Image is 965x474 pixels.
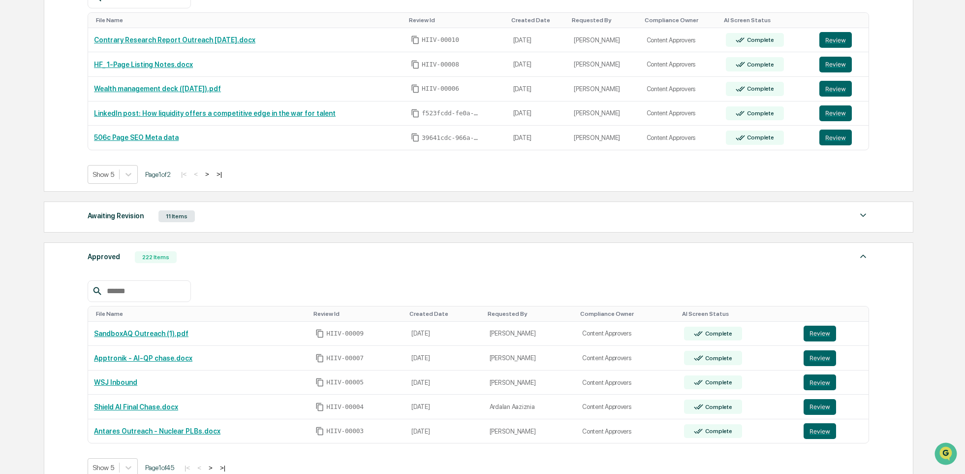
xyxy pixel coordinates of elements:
td: Content Approvers [576,322,678,346]
a: Review [804,350,863,366]
span: Copy Id [315,403,324,411]
span: HIIV-00004 [326,403,364,411]
div: Complete [703,355,732,362]
span: Attestations [81,124,122,134]
div: Toggle SortBy [724,17,809,24]
td: [DATE] [405,419,484,443]
div: Complete [745,134,774,141]
div: We're available if you need us! [33,85,125,93]
td: [PERSON_NAME] [484,371,576,395]
td: [PERSON_NAME] [484,346,576,371]
a: Review [804,374,863,390]
div: Approved [88,250,120,263]
span: HIIV-00010 [422,36,459,44]
span: Copy Id [411,35,420,44]
div: Toggle SortBy [409,310,480,317]
div: Complete [703,379,732,386]
a: Review [804,326,863,341]
span: Pylon [98,167,119,174]
div: Start new chat [33,75,161,85]
a: Review [819,57,863,72]
a: 🖐️Preclearance [6,120,67,138]
button: Review [819,57,852,72]
td: Content Approvers [641,28,720,53]
button: > [206,464,216,472]
td: Content Approvers [641,77,720,102]
td: Content Approvers [576,395,678,419]
div: Toggle SortBy [645,17,716,24]
td: [DATE] [405,346,484,371]
a: Review [819,105,863,121]
span: Preclearance [20,124,63,134]
button: Review [819,81,852,97]
td: Content Approvers [641,52,720,77]
button: Review [804,326,836,341]
img: 1746055101610-c473b297-6a78-478c-a979-82029cc54cd1 [10,75,28,93]
img: caret [857,250,869,262]
button: Start new chat [167,78,179,90]
a: 🔎Data Lookup [6,139,66,157]
span: Page 1 of 45 [145,464,174,472]
button: > [202,170,212,178]
img: caret [857,209,869,221]
div: Toggle SortBy [96,310,306,317]
a: Review [819,32,863,48]
a: WSJ Inbound [94,378,137,386]
button: Review [804,374,836,390]
button: >| [214,170,225,178]
td: [DATE] [507,77,568,102]
td: [PERSON_NAME] [568,28,640,53]
span: HIIV-00005 [326,378,364,386]
p: How can we help? [10,21,179,36]
div: Complete [745,110,774,117]
td: [PERSON_NAME] [568,126,640,150]
span: Copy Id [315,427,324,436]
td: [PERSON_NAME] [568,52,640,77]
a: 506c Page SEO Meta data [94,134,179,141]
span: Copy Id [315,329,324,338]
td: [PERSON_NAME] [484,322,576,346]
span: HIIV-00009 [326,330,364,338]
td: Content Approvers [576,419,678,443]
span: HIIV-00003 [326,427,364,435]
div: Toggle SortBy [806,310,865,317]
div: Toggle SortBy [488,310,572,317]
a: Review [819,130,863,145]
div: Complete [745,85,774,92]
span: HIIV-00006 [422,85,459,93]
a: 🗄️Attestations [67,120,126,138]
td: [DATE] [405,322,484,346]
span: Copy Id [315,354,324,363]
div: 🖐️ [10,125,18,133]
td: Content Approvers [576,371,678,395]
td: Content Approvers [641,102,720,126]
button: >| [217,464,228,472]
span: Copy Id [411,84,420,93]
a: LinkedIn post: How liquidity offers a competitive edge in the war for talent [94,109,336,117]
button: Review [804,399,836,415]
div: Complete [703,330,732,337]
iframe: Open customer support [934,441,960,468]
span: HIIV-00008 [422,61,459,68]
a: Wealth management deck ([DATE]).pdf [94,85,221,93]
div: Toggle SortBy [409,17,503,24]
td: [PERSON_NAME] [484,419,576,443]
a: Review [804,423,863,439]
a: HF_ 1-Page Listing Notes.docx [94,61,193,68]
div: Complete [745,61,774,68]
td: [PERSON_NAME] [568,102,640,126]
div: Toggle SortBy [682,310,794,317]
td: [DATE] [507,126,568,150]
span: Copy Id [411,109,420,118]
a: Shield AI Final Chase.docx [94,403,178,411]
div: 🗄️ [71,125,79,133]
span: Copy Id [411,60,420,69]
div: Awaiting Revision [88,209,144,222]
a: Apptronik - AI-QP chase.docx [94,354,192,362]
a: Antares Outreach - Nuclear PLBs.docx [94,427,220,435]
td: Content Approvers [576,346,678,371]
div: Complete [703,404,732,410]
button: Review [819,32,852,48]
